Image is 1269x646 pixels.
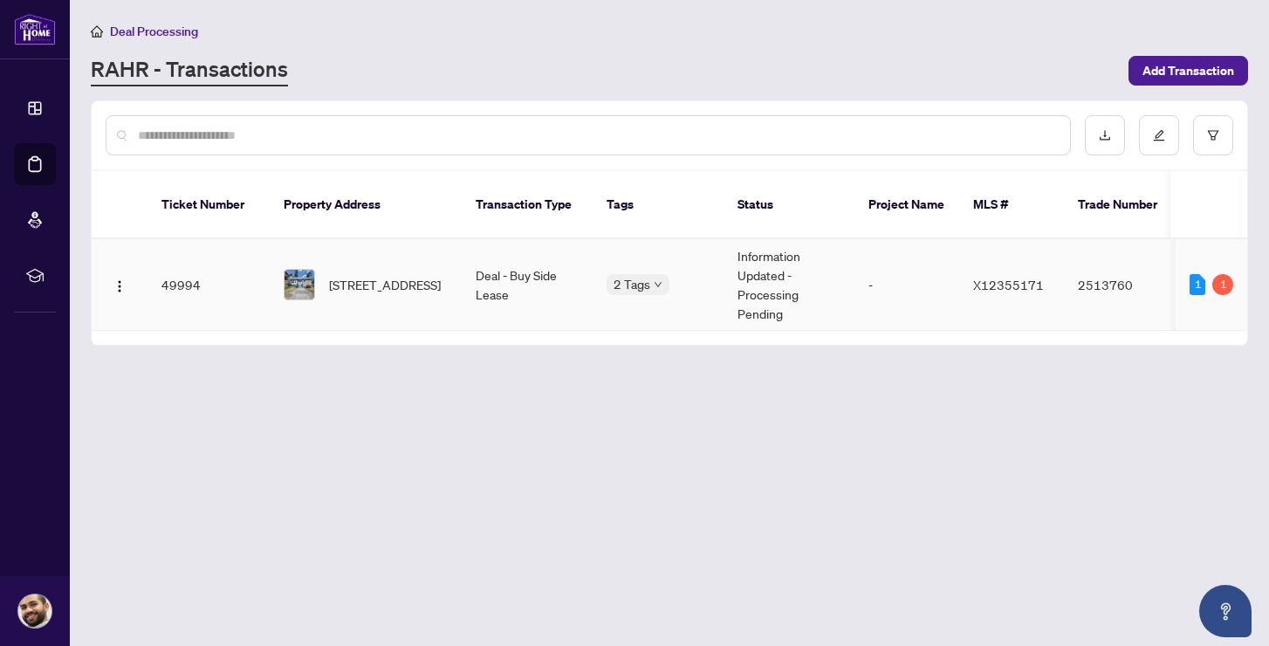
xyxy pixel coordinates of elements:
span: X12355171 [973,277,1044,292]
span: Deal Processing [110,24,198,39]
span: 2 Tags [614,274,650,294]
td: - [854,239,959,331]
td: 49994 [147,239,270,331]
th: MLS # [959,171,1064,239]
td: Deal - Buy Side Lease [462,239,593,331]
img: logo [14,13,56,45]
div: 1 [1212,274,1233,295]
th: Trade Number [1064,171,1186,239]
button: filter [1193,115,1233,155]
img: Profile Icon [18,594,51,628]
button: edit [1139,115,1179,155]
span: filter [1207,129,1219,141]
th: Tags [593,171,724,239]
td: 2513760 [1064,239,1186,331]
td: Information Updated - Processing Pending [724,239,854,331]
div: 1 [1190,274,1205,295]
button: Logo [106,271,134,299]
span: edit [1153,129,1165,141]
img: thumbnail-img [285,270,314,299]
span: download [1099,129,1111,141]
button: Open asap [1199,585,1252,637]
span: [STREET_ADDRESS] [329,275,441,294]
th: Ticket Number [147,171,270,239]
button: download [1085,115,1125,155]
span: Add Transaction [1142,57,1234,85]
th: Transaction Type [462,171,593,239]
th: Status [724,171,854,239]
span: home [91,25,103,38]
th: Property Address [270,171,462,239]
span: down [654,280,662,289]
img: Logo [113,279,127,293]
a: RAHR - Transactions [91,55,288,86]
th: Project Name [854,171,959,239]
button: Add Transaction [1128,56,1248,86]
